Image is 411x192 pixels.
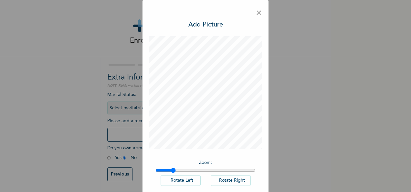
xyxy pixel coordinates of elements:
p: Zoom : [155,159,256,166]
span: Please add a recent Passport Photograph [107,119,224,145]
span: × [256,6,262,20]
h3: Add Picture [188,20,223,30]
button: Rotate Right [211,175,251,186]
button: Rotate Left [161,175,201,186]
